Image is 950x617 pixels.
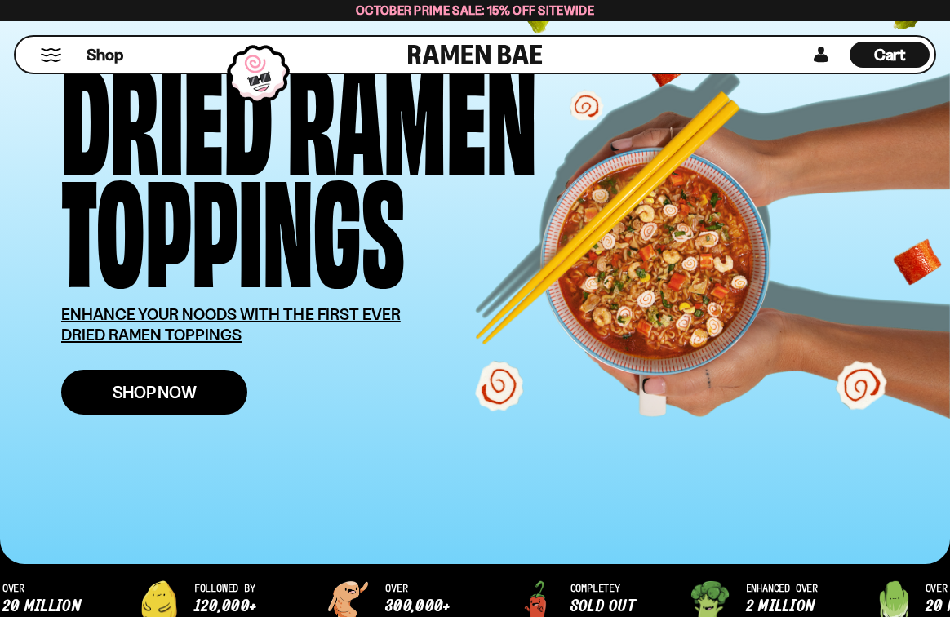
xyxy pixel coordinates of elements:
[87,42,123,68] a: Shop
[356,2,594,18] span: October Prime Sale: 15% off Sitewide
[287,56,537,168] div: Ramen
[61,370,247,415] a: Shop Now
[850,37,930,73] div: Cart
[40,48,62,62] button: Mobile Menu Trigger
[61,56,273,168] div: Dried
[61,168,405,280] div: Toppings
[61,304,401,344] u: ENHANCE YOUR NOODS WITH THE FIRST EVER DRIED RAMEN TOPPINGS
[874,45,906,64] span: Cart
[113,384,197,401] span: Shop Now
[87,44,123,66] span: Shop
